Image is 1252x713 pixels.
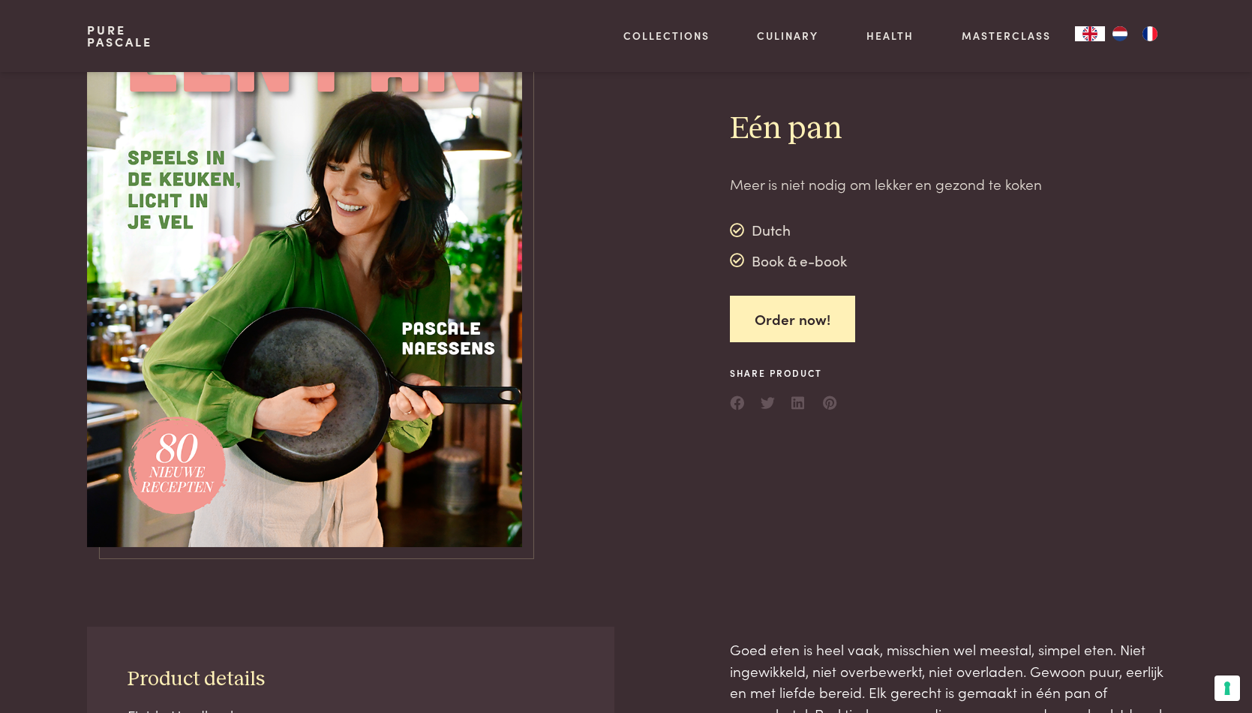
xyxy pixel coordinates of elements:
[1105,26,1165,41] ul: Language list
[1105,26,1135,41] a: NL
[1075,26,1165,41] aside: Language selected: English
[962,28,1051,44] a: Masterclass
[866,28,914,44] a: Health
[128,669,265,690] span: Product details
[730,110,1042,149] h2: Eén pan
[1214,675,1240,701] button: Your consent preferences for tracking technologies
[730,366,838,380] span: Share product
[730,219,848,242] div: Dutch
[87,24,152,48] a: PurePascale
[730,249,848,272] div: Book & e-book
[730,173,1042,195] p: Meer is niet nodig om lekker en gezond te koken
[1075,26,1105,41] a: EN
[623,28,710,44] a: Collections
[757,28,818,44] a: Culinary
[1075,26,1105,41] div: Language
[1135,26,1165,41] a: FR
[730,296,855,343] a: Order now!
